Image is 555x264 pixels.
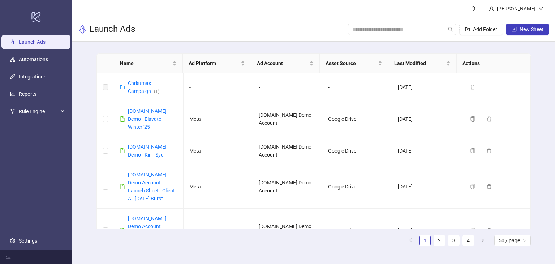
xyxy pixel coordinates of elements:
span: search [448,27,453,32]
span: copy [470,148,475,153]
button: right [477,235,489,246]
button: New Sheet [506,24,549,35]
span: Rule Engine [19,104,59,119]
h3: Launch Ads [90,24,135,35]
td: Google Drive [322,165,392,209]
li: 1 [419,235,431,246]
a: [DOMAIN_NAME] Demo Account Launch Sheet - Client A - [DATE] Burst [128,172,175,201]
a: [DOMAIN_NAME] Demo - Kin - Syd [128,144,167,158]
span: Ad Platform [189,59,240,67]
li: 2 [434,235,445,246]
div: Page Size [494,235,531,246]
span: right [481,238,485,242]
th: Ad Platform [183,54,251,73]
span: copy [470,228,475,233]
a: 3 [448,235,459,246]
span: bell [471,6,476,11]
a: Automations [19,56,48,62]
th: Last Modified [388,54,457,73]
span: menu-fold [6,254,11,259]
td: Google Drive [322,137,392,165]
td: Meta [184,165,253,209]
button: left [405,235,416,246]
span: delete [487,116,492,122]
a: [DOMAIN_NAME] Demo Account Launch Sheet - Client A - Sept Burst 2025 [128,216,175,245]
td: Meta [184,137,253,165]
li: Previous Page [405,235,416,246]
span: ( 1 ) [154,89,159,94]
td: - [322,73,392,101]
td: - [253,73,322,101]
span: Add Folder [473,26,497,32]
td: - [184,73,253,101]
span: file [120,148,125,153]
span: fork [10,109,15,114]
th: Asset Source [320,54,388,73]
a: 1 [420,235,430,246]
a: Settings [19,238,37,244]
a: Reports [19,91,36,97]
span: 50 / page [499,235,526,246]
span: delete [487,148,492,153]
td: Meta [184,101,253,137]
td: [DATE] [392,101,461,137]
td: [DOMAIN_NAME] Demo Account [253,137,322,165]
span: New Sheet [520,26,543,32]
span: Ad Account [257,59,308,67]
span: delete [487,184,492,189]
td: Google Drive [322,209,392,252]
td: [DOMAIN_NAME] Demo Account [253,165,322,209]
span: file [120,184,125,189]
th: Actions [457,54,525,73]
span: down [538,6,543,11]
span: user [489,6,494,11]
td: [DATE] [392,209,461,252]
span: file [120,228,125,233]
span: rocket [78,25,87,34]
button: Add Folder [459,24,503,35]
span: delete [487,228,492,233]
th: Name [114,54,183,73]
li: Next Page [477,235,489,246]
iframe: Intercom live chat [530,239,548,257]
li: 3 [448,235,460,246]
a: Integrations [19,74,46,80]
td: [DOMAIN_NAME] Demo Account [253,209,322,252]
span: file [120,116,125,122]
span: copy [470,116,475,122]
span: Asset Source [326,59,377,67]
span: plus-square [512,27,517,32]
span: folder-add [465,27,470,32]
a: Christmas Campaign(1) [128,80,159,94]
span: folder [120,85,125,90]
span: delete [470,85,475,90]
span: Last Modified [394,59,445,67]
span: copy [470,184,475,189]
td: Google Drive [322,101,392,137]
div: [PERSON_NAME] [494,5,538,13]
a: 2 [434,235,445,246]
td: [DATE] [392,137,461,165]
td: [DATE] [392,73,461,101]
span: Name [120,59,171,67]
td: [DOMAIN_NAME] Demo Account [253,101,322,137]
th: Ad Account [251,54,320,73]
span: left [408,238,413,242]
a: 4 [463,235,474,246]
a: Launch Ads [19,39,46,45]
td: [DATE] [392,165,461,209]
td: Meta [184,209,253,252]
a: [DOMAIN_NAME] Demo - Elavate - Winter '25 [128,108,167,130]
